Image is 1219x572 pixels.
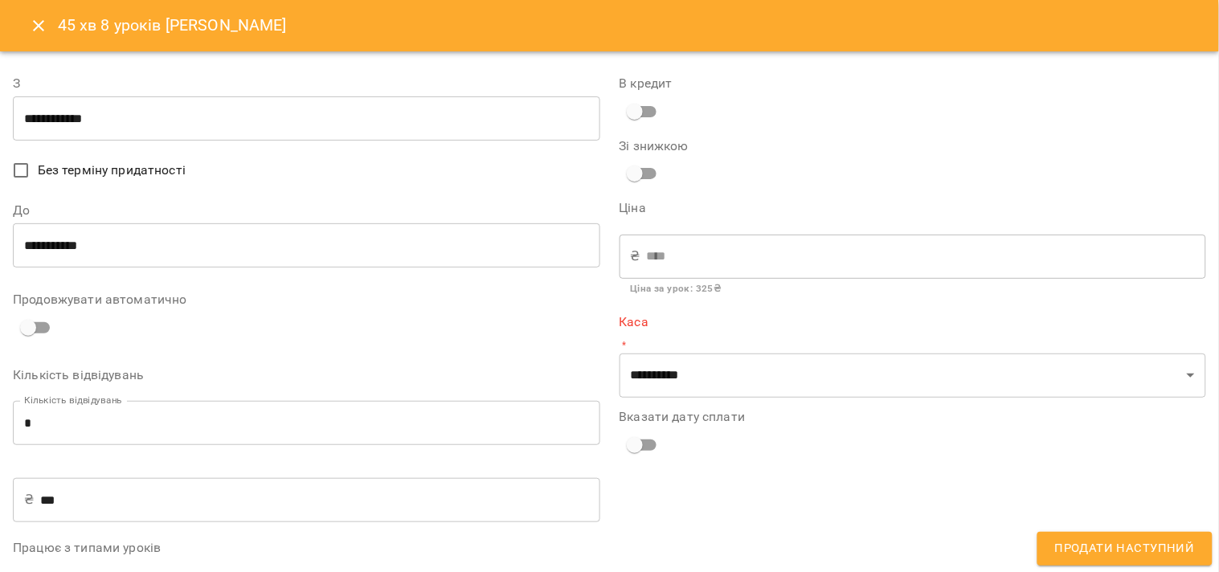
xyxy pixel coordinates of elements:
[58,13,287,38] h6: 45 хв 8 уроків [PERSON_NAME]
[13,541,600,554] label: Працює з типами уроків
[1037,532,1213,566] button: Продати наступний
[631,247,640,266] p: ₴
[620,202,1207,214] label: Ціна
[13,204,600,217] label: До
[631,283,722,294] b: Ціна за урок : 325 ₴
[19,6,58,45] button: Close
[620,140,815,153] label: Зі знижкою
[24,490,34,509] p: ₴
[620,316,1207,329] label: Каса
[13,369,600,382] label: Кількість відвідувань
[620,77,1207,90] label: В кредит
[38,161,186,180] span: Без терміну придатності
[13,293,600,306] label: Продовжувати автоматично
[620,411,1207,423] label: Вказати дату сплати
[13,77,600,90] label: З
[1055,538,1195,559] span: Продати наступний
